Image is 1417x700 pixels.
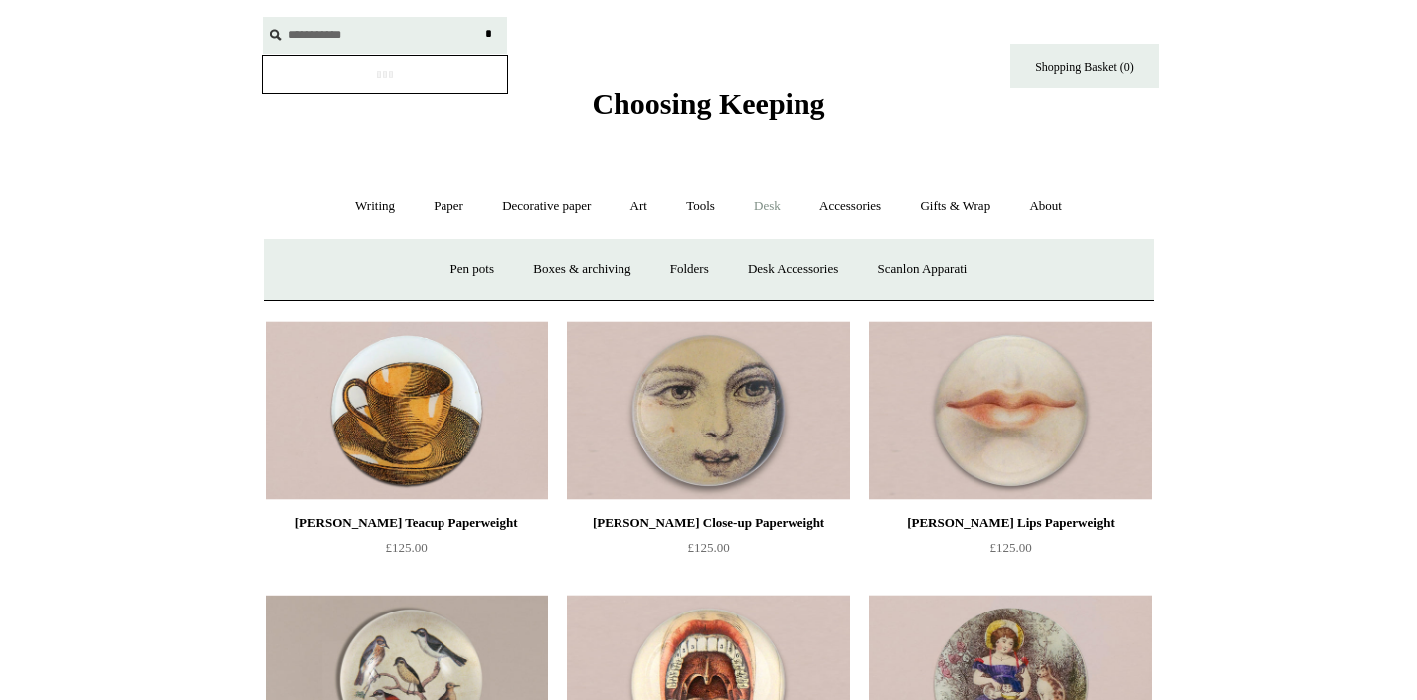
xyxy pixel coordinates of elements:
[874,511,1147,535] div: [PERSON_NAME] Lips Paperweight
[515,244,648,296] a: Boxes & archiving
[668,180,733,233] a: Tools
[592,87,824,120] span: Choosing Keeping
[567,511,849,593] a: [PERSON_NAME] Close-up Paperweight £125.00
[270,511,543,535] div: [PERSON_NAME] Teacup Paperweight
[266,511,548,593] a: [PERSON_NAME] Teacup Paperweight £125.00
[869,321,1151,500] a: John Derian Lips Paperweight John Derian Lips Paperweight
[869,511,1151,593] a: [PERSON_NAME] Lips Paperweight £125.00
[484,180,609,233] a: Decorative paper
[989,540,1031,555] span: £125.00
[613,180,665,233] a: Art
[730,244,856,296] a: Desk Accessories
[801,180,899,233] a: Accessories
[869,321,1151,500] img: John Derian Lips Paperweight
[1011,180,1080,233] a: About
[567,321,849,500] a: John Derian Close-up Paperweight John Derian Close-up Paperweight
[902,180,1008,233] a: Gifts & Wrap
[266,321,548,500] a: John Derian Teacup Paperweight John Derian Teacup Paperweight
[592,103,824,117] a: Choosing Keeping
[736,180,798,233] a: Desk
[572,511,844,535] div: [PERSON_NAME] Close-up Paperweight
[337,180,413,233] a: Writing
[567,321,849,500] img: John Derian Close-up Paperweight
[433,244,512,296] a: Pen pots
[652,244,727,296] a: Folders
[1010,44,1159,88] a: Shopping Basket (0)
[266,321,548,500] img: John Derian Teacup Paperweight
[416,180,481,233] a: Paper
[385,540,427,555] span: £125.00
[860,244,985,296] a: Scanlon Apparati
[687,540,729,555] span: £125.00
